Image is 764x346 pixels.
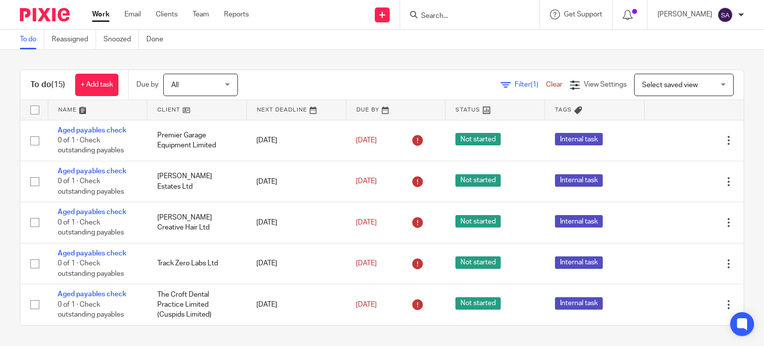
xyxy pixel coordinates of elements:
span: Internal task [555,215,603,228]
p: Due by [136,80,158,90]
img: svg%3E [717,7,733,23]
span: (15) [51,81,65,89]
td: [DATE] [246,202,346,243]
span: Internal task [555,297,603,310]
td: [DATE] [246,120,346,161]
span: All [171,82,179,89]
span: Not started [455,133,501,145]
input: Search [420,12,510,21]
a: Email [124,9,141,19]
td: [DATE] [246,243,346,284]
span: Get Support [564,11,602,18]
h1: To do [30,80,65,90]
a: Aged payables check [58,127,126,134]
a: Reports [224,9,249,19]
td: [PERSON_NAME] Estates Ltd [147,161,247,202]
span: 0 of 1 · Check outstanding payables [58,137,124,154]
a: Clear [546,81,562,88]
span: [DATE] [356,137,377,144]
img: Pixie [20,8,70,21]
p: [PERSON_NAME] [657,9,712,19]
a: Team [193,9,209,19]
span: View Settings [584,81,627,88]
a: Snoozed [104,30,139,49]
td: Track Zero Labs Ltd [147,243,247,284]
a: Aged payables check [58,291,126,298]
span: Not started [455,256,501,269]
span: Not started [455,297,501,310]
a: Clients [156,9,178,19]
span: [DATE] [356,260,377,267]
span: Not started [455,174,501,187]
a: Reassigned [52,30,96,49]
span: 0 of 1 · Check outstanding payables [58,301,124,319]
td: [DATE] [246,284,346,325]
span: Select saved view [642,82,698,89]
span: Internal task [555,174,603,187]
span: [DATE] [356,301,377,308]
td: [PERSON_NAME] Creative Hair Ltd [147,202,247,243]
span: 0 of 1 · Check outstanding payables [58,178,124,196]
span: 0 of 1 · Check outstanding payables [58,260,124,277]
span: Internal task [555,133,603,145]
td: [DATE] [246,161,346,202]
span: [DATE] [356,219,377,226]
a: Done [146,30,171,49]
span: Filter [515,81,546,88]
a: Aged payables check [58,250,126,257]
a: Work [92,9,109,19]
a: Aged payables check [58,209,126,216]
td: Premier Garage Equipment Limited [147,120,247,161]
a: Aged payables check [58,168,126,175]
span: Not started [455,215,501,228]
span: Tags [555,107,572,113]
span: [DATE] [356,178,377,185]
span: 0 of 1 · Check outstanding payables [58,219,124,236]
a: + Add task [75,74,118,96]
span: (1) [531,81,539,88]
span: Internal task [555,256,603,269]
a: To do [20,30,44,49]
td: The Croft Dental Practice Limited (Cuspids Limited) [147,284,247,325]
